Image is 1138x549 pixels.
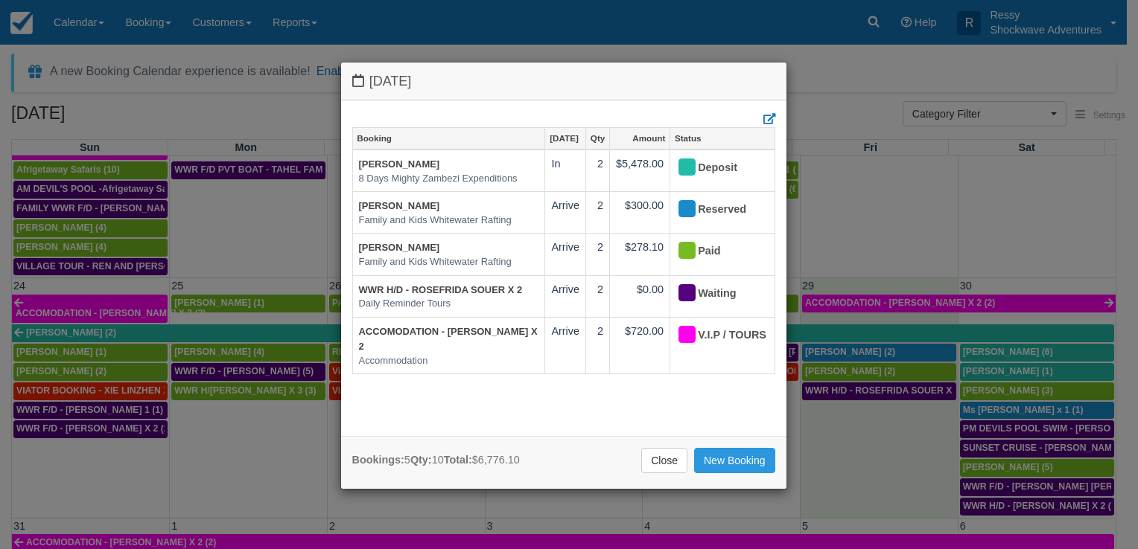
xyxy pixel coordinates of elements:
a: [DATE] [545,128,585,149]
td: $0.00 [610,275,670,317]
em: 8 Days Mighty Zambezi Expenditions [359,172,539,186]
td: 2 [586,192,610,234]
a: [PERSON_NAME] [359,158,440,170]
a: Status [670,128,774,149]
div: V.I.P / TOURS [676,324,755,347]
a: Booking [353,128,545,149]
em: Daily Reminder Tours [359,297,539,311]
em: Family and Kids Whitewater Rafting [359,255,539,269]
em: Family and Kids Whitewater Rafting [359,213,539,228]
td: $300.00 [610,192,670,234]
div: Deposit [676,156,755,180]
td: 2 [586,150,610,192]
td: 2 [586,234,610,275]
td: $5,478.00 [610,150,670,192]
div: Waiting [676,282,755,306]
a: WWR H/D - ROSEFRIDA SOUER X 2 [359,284,523,295]
h4: [DATE] [352,74,775,89]
strong: Total: [444,454,472,466]
a: [PERSON_NAME] [359,200,440,211]
em: Accommodation [359,354,539,368]
div: Reserved [676,198,755,222]
div: Paid [676,240,755,263]
td: Arrive [545,317,586,374]
td: In [545,150,586,192]
td: 2 [586,317,610,374]
a: Close [641,448,687,473]
a: Amount [610,128,670,149]
td: Arrive [545,234,586,275]
div: 5 10 $6,776.10 [352,452,520,468]
a: ACCOMODATION - [PERSON_NAME] X 2 [359,326,538,353]
a: New Booking [694,448,775,473]
td: 2 [586,275,610,317]
td: $278.10 [610,234,670,275]
td: Arrive [545,275,586,317]
a: Qty [586,128,609,149]
strong: Bookings: [352,454,404,466]
td: $720.00 [610,317,670,374]
td: Arrive [545,192,586,234]
a: [PERSON_NAME] [359,242,440,253]
strong: Qty: [410,454,432,466]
